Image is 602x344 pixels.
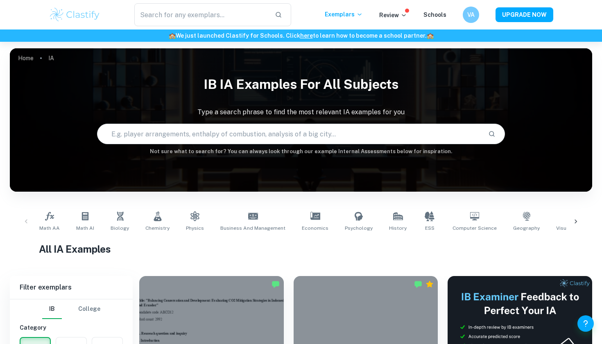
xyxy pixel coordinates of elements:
[485,127,499,141] button: Search
[496,7,553,22] button: UPGRADE NOW
[186,224,204,232] span: Physics
[220,224,285,232] span: Business and Management
[18,52,34,64] a: Home
[414,280,422,288] img: Marked
[302,224,328,232] span: Economics
[300,32,313,39] a: here
[39,224,60,232] span: Math AA
[272,280,280,288] img: Marked
[10,147,592,156] h6: Not sure what to search for? You can always look through our example Internal Assessments below f...
[463,7,479,23] button: VA
[78,299,100,319] button: College
[111,224,129,232] span: Biology
[423,11,446,18] a: Schools
[345,224,373,232] span: Psychology
[169,32,176,39] span: 🏫
[20,323,123,332] h6: Category
[513,224,540,232] span: Geography
[42,299,100,319] div: Filter type choice
[427,32,434,39] span: 🏫
[10,276,133,299] h6: Filter exemplars
[425,224,435,232] span: ESS
[425,280,434,288] div: Premium
[10,107,592,117] p: Type a search phrase to find the most relevant IA examples for you
[2,31,600,40] h6: We just launched Clastify for Schools. Click to learn how to become a school partner.
[466,10,476,19] h6: VA
[145,224,170,232] span: Chemistry
[134,3,268,26] input: Search for any exemplars...
[10,71,592,97] h1: IB IA examples for all subjects
[49,7,101,23] img: Clastify logo
[379,11,407,20] p: Review
[389,224,407,232] span: History
[325,10,363,19] p: Exemplars
[48,54,54,63] p: IA
[76,224,94,232] span: Math AI
[577,315,594,332] button: Help and Feedback
[97,122,481,145] input: E.g. player arrangements, enthalpy of combustion, analysis of a big city...
[453,224,497,232] span: Computer Science
[39,242,563,256] h1: All IA Examples
[42,299,62,319] button: IB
